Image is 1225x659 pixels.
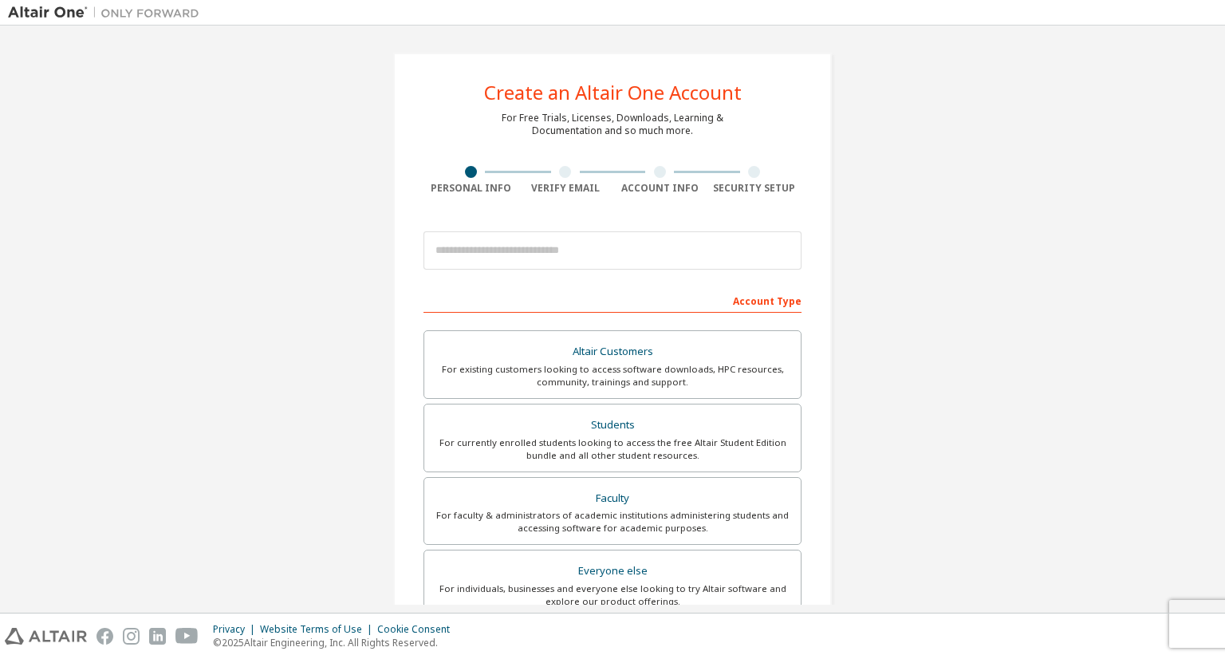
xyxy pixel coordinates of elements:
[260,623,377,636] div: Website Terms of Use
[434,436,791,462] div: For currently enrolled students looking to access the free Altair Student Edition bundle and all ...
[707,182,802,195] div: Security Setup
[434,582,791,608] div: For individuals, businesses and everyone else looking to try Altair software and explore our prod...
[518,182,613,195] div: Verify Email
[502,112,723,137] div: For Free Trials, Licenses, Downloads, Learning & Documentation and so much more.
[8,5,207,21] img: Altair One
[213,623,260,636] div: Privacy
[213,636,459,649] p: © 2025 Altair Engineering, Inc. All Rights Reserved.
[423,287,802,313] div: Account Type
[377,623,459,636] div: Cookie Consent
[97,628,113,645] img: facebook.svg
[423,182,518,195] div: Personal Info
[612,182,707,195] div: Account Info
[434,509,791,535] div: For faculty & administrators of academic institutions administering students and accessing softwa...
[175,628,199,645] img: youtube.svg
[434,341,791,363] div: Altair Customers
[149,628,166,645] img: linkedin.svg
[434,414,791,436] div: Students
[123,628,140,645] img: instagram.svg
[434,487,791,510] div: Faculty
[434,363,791,389] div: For existing customers looking to access software downloads, HPC resources, community, trainings ...
[5,628,87,645] img: altair_logo.svg
[434,560,791,582] div: Everyone else
[484,83,742,102] div: Create an Altair One Account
